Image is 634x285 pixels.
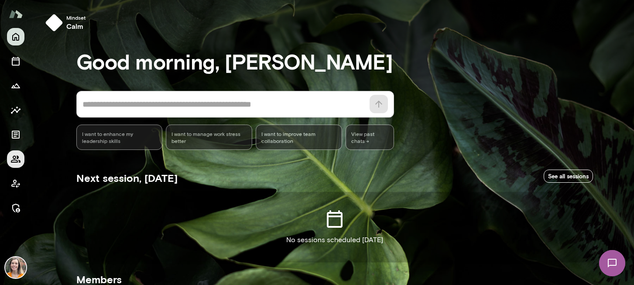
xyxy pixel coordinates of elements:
button: Members [7,150,24,168]
button: Insights [7,101,24,119]
img: Carrie Kelly [5,257,26,278]
span: View past chats -> [346,125,394,150]
div: I want to enhance my leadership skills [76,125,163,150]
h3: Good morning, [PERSON_NAME] [76,49,593,73]
button: Mindsetcalm [42,10,93,35]
button: Sessions [7,52,24,70]
span: Mindset [66,14,86,21]
button: Documents [7,126,24,143]
div: I want to manage work stress better [166,125,252,150]
span: I want to enhance my leadership skills [82,130,157,144]
a: See all sessions [544,170,593,183]
h5: Next session, [DATE] [76,171,178,185]
button: Home [7,28,24,45]
p: No sessions scheduled [DATE] [286,235,383,245]
button: Manage [7,199,24,217]
img: mindset [45,14,63,31]
h6: calm [66,21,86,31]
div: I want to improve team collaboration [256,125,342,150]
img: Mento [9,6,23,22]
span: I want to improve team collaboration [261,130,336,144]
button: Growth Plan [7,77,24,94]
span: I want to manage work stress better [171,130,247,144]
button: Client app [7,175,24,192]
